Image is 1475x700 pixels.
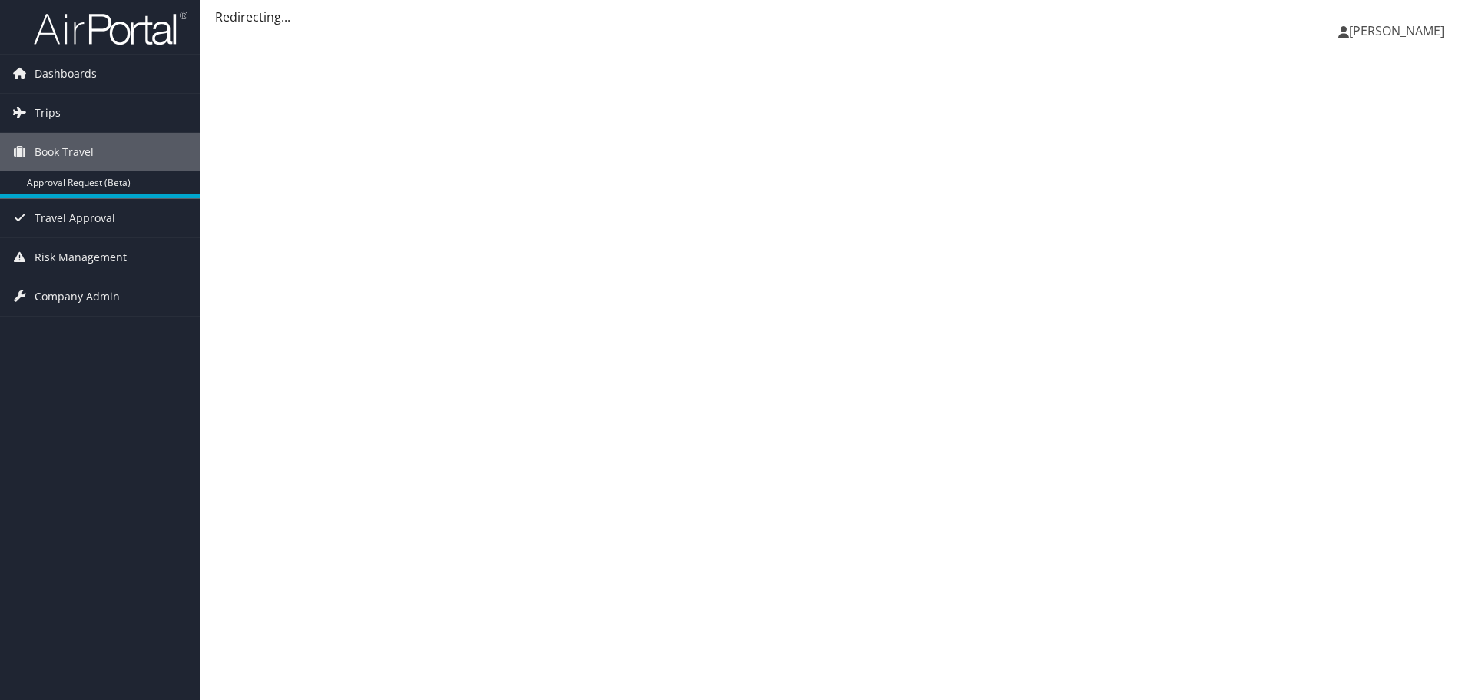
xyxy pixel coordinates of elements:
[35,199,115,237] span: Travel Approval
[35,133,94,171] span: Book Travel
[35,238,127,277] span: Risk Management
[215,8,1460,26] div: Redirecting...
[34,10,187,46] img: airportal-logo.png
[35,94,61,132] span: Trips
[1349,22,1444,39] span: [PERSON_NAME]
[35,55,97,93] span: Dashboards
[1338,8,1460,54] a: [PERSON_NAME]
[35,277,120,316] span: Company Admin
